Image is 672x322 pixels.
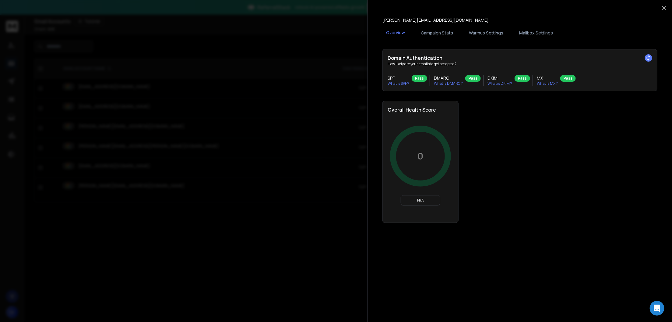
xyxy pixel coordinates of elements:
[403,198,438,203] p: N/A
[412,75,427,82] div: Pass
[388,75,409,81] h3: SPF
[560,75,576,82] div: Pass
[382,17,489,23] p: [PERSON_NAME][EMAIL_ADDRESS][DOMAIN_NAME]
[487,81,512,86] p: What is DKIM ?
[465,75,481,82] div: Pass
[382,26,409,40] button: Overview
[515,26,557,40] button: Mailbox Settings
[537,81,558,86] p: What is MX ?
[388,106,453,113] h2: Overall Health Score
[388,54,652,62] h2: Domain Authentication
[388,62,652,66] p: How likely are your emails to get accepted?
[515,75,530,82] div: Pass
[537,75,558,81] h3: MX
[388,81,409,86] p: What is SPF ?
[487,75,512,81] h3: DKIM
[418,151,424,162] p: 0
[465,26,507,40] button: Warmup Settings
[434,81,463,86] p: What is DMARC ?
[434,75,463,81] h3: DMARC
[650,301,664,316] div: Open Intercom Messenger
[417,26,457,40] button: Campaign Stats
